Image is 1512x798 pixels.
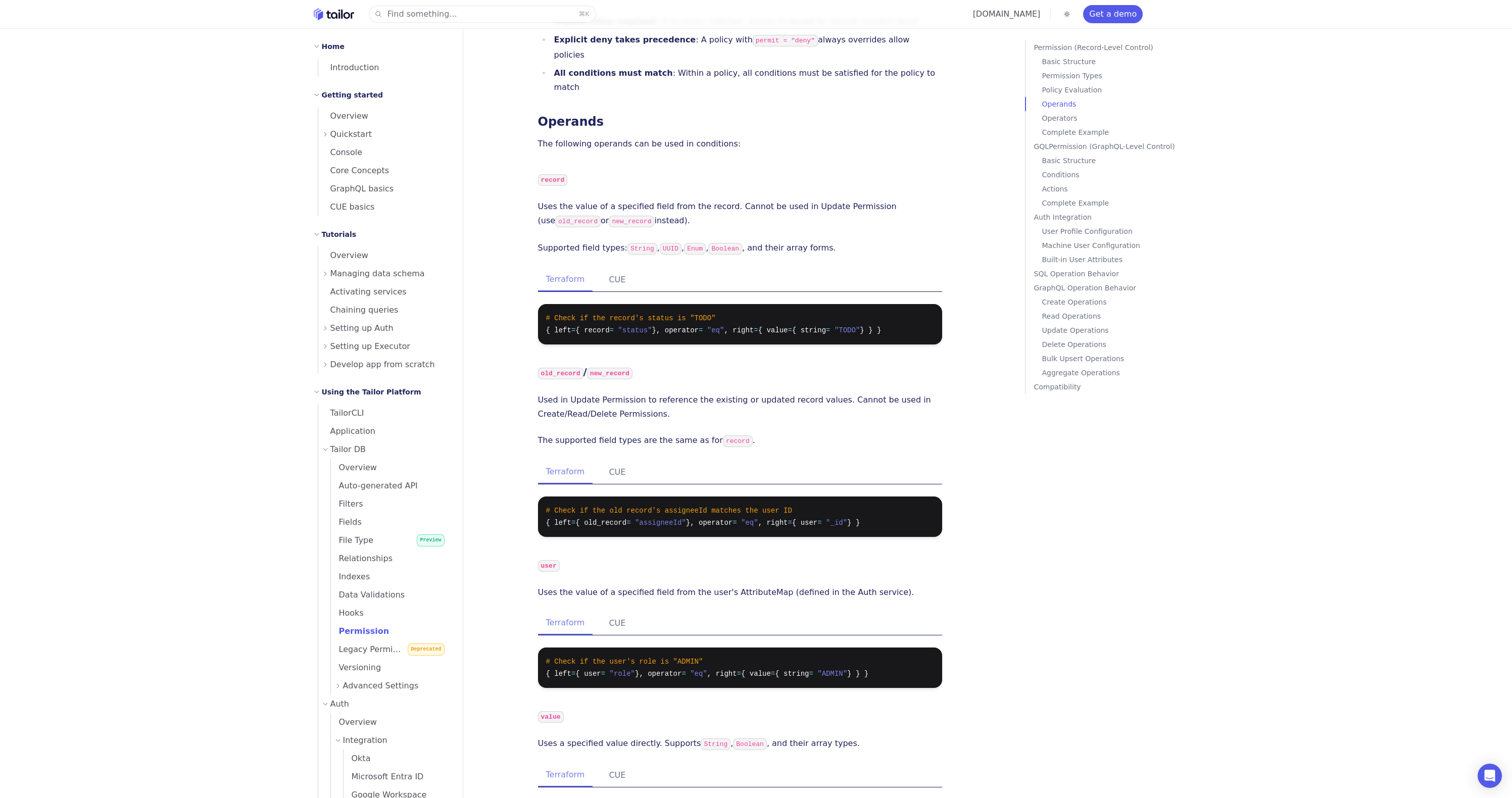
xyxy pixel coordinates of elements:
[723,435,753,447] code: record
[546,670,571,678] span: { left
[1042,69,1207,83] a: Permission Types
[331,586,451,604] a: Data Validations
[318,283,451,301] a: Activating services
[1042,97,1207,111] a: Operands
[575,519,626,527] span: { old_record
[699,326,703,334] span: =
[973,9,1041,19] a: [DOMAIN_NAME]
[652,326,699,334] span: }, operator
[538,764,593,787] button: Terraform
[571,326,575,334] span: =
[788,519,792,527] span: =
[331,604,451,622] a: Hooks
[571,519,575,527] span: =
[331,640,451,659] a: Legacy PermissionDeprecated
[322,89,383,101] h2: Getting started
[318,198,451,216] a: CUE basics
[707,670,737,678] span: , right
[331,481,418,490] span: Auto-generated API
[847,519,860,527] span: } }
[708,243,742,255] code: Boolean
[1042,253,1207,267] a: Built-in User Attributes
[817,670,847,678] span: "ADMIN"
[733,738,767,750] code: Boolean
[681,670,686,678] span: =
[1034,210,1207,224] a: Auth Integration
[538,137,942,151] p: The following operands can be used in conditions:
[1034,267,1207,281] p: SQL Operation Behavior
[1042,238,1207,253] a: Machine User Configuration
[331,499,363,509] span: Filters
[538,560,560,572] code: user
[1034,139,1207,154] a: GQLPermission (GraphQL-Level Control)
[331,659,451,677] a: Versioning
[331,495,451,513] a: Filters
[331,713,451,731] a: Overview
[331,590,405,600] span: Data Validations
[546,507,792,515] span: # Check if the old record's assigneeId matches the user ID
[331,513,451,531] a: Fields
[331,517,362,527] span: Fields
[330,267,425,281] span: Managing data schema
[1042,366,1207,380] p: Aggregate Operations
[555,216,601,227] code: old_record
[618,326,652,334] span: "status"
[758,519,788,527] span: , right
[578,10,585,18] kbd: ⌘
[601,268,633,291] button: CUE
[546,658,703,666] span: # Check if the user's role is "ADMIN"
[1034,40,1207,55] a: Permission (Record-Level Control)
[538,393,942,421] p: Used in Update Permission to reference the existing or updated record values. Cannot be used in C...
[775,670,809,678] span: { string
[1042,323,1207,337] a: Update Operations
[741,519,758,527] span: "eq"
[331,626,389,636] span: Permission
[1034,380,1207,394] a: Compatibility
[724,326,754,334] span: , right
[792,519,817,527] span: { user
[754,326,758,334] span: =
[575,326,609,334] span: { record
[1042,182,1207,196] p: Actions
[318,162,451,180] a: Core Concepts
[546,519,571,527] span: { left
[538,241,942,256] p: Supported field types: , , , , and their array forms.
[331,459,451,477] a: Overview
[1042,224,1207,238] a: User Profile Configuration
[635,519,686,527] span: "assigneeId"
[835,326,860,334] span: "TODO"
[330,442,366,457] span: Tailor DB
[331,554,393,563] span: Relationships
[318,63,379,72] span: Introduction
[343,733,387,747] span: Integration
[1042,111,1207,125] a: Operators
[753,35,818,46] code: permit = "deny"
[331,572,370,581] span: Indexes
[318,184,394,193] span: GraphQL basics
[538,365,942,381] h4: /
[318,111,368,121] span: Overview
[826,326,830,334] span: =
[318,408,364,418] span: TailorCLI
[601,612,633,635] button: CUE
[817,519,821,527] span: =
[1042,337,1207,352] a: Delete Operations
[538,368,583,379] code: old_record
[331,463,377,472] span: Overview
[601,670,605,678] span: =
[538,268,593,291] button: Terraform
[538,115,604,129] a: Operands
[610,670,635,678] span: "role"
[1042,295,1207,309] p: Create Operations
[330,358,435,372] span: Develop app from scratch
[369,6,596,22] button: Find something...⌘K
[330,321,394,335] span: Setting up Auth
